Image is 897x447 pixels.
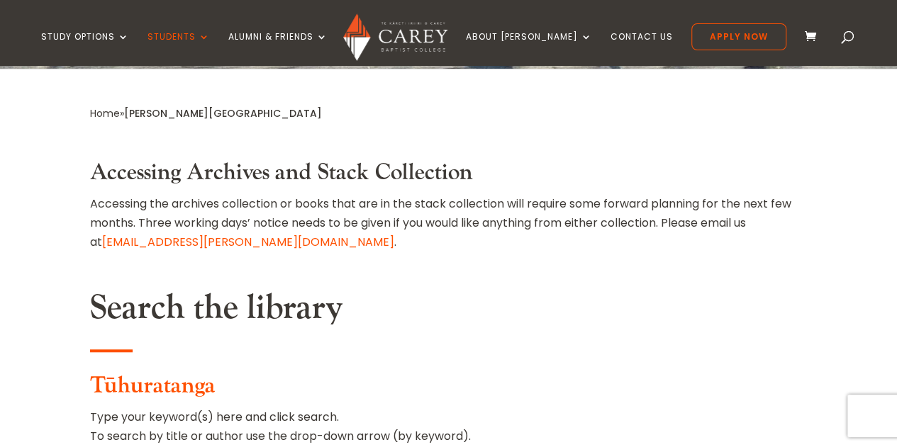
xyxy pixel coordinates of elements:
[90,288,808,336] h2: Search the library
[691,23,786,50] a: Apply Now
[90,159,808,193] h3: Accessing Archives and Stack Collection
[102,234,394,250] a: [EMAIL_ADDRESS][PERSON_NAME][DOMAIN_NAME]
[90,106,120,120] a: Home
[41,32,129,65] a: Study Options
[147,32,210,65] a: Students
[90,106,322,120] span: »
[90,194,808,252] p: Accessing the archives collection or books that are in the stack collection will require some for...
[228,32,328,65] a: Alumni & Friends
[611,32,673,65] a: Contact Us
[343,13,447,61] img: Carey Baptist College
[466,32,592,65] a: About [PERSON_NAME]
[124,106,322,120] span: [PERSON_NAME][GEOGRAPHIC_DATA]
[90,373,808,407] h3: Tūhuratanga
